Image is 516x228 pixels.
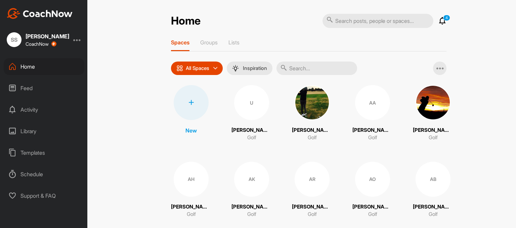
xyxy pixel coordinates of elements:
div: Schedule [4,166,84,183]
p: Groups [200,39,218,46]
p: Golf [368,211,377,218]
div: Templates [4,144,84,161]
img: icon [176,65,183,72]
p: Lists [228,39,240,46]
a: U[PERSON_NAME]Golf [231,85,272,142]
a: AB[PERSON_NAME]Golf [413,162,453,218]
div: AH [174,162,209,197]
div: AK [234,162,269,197]
p: Golf [368,134,377,142]
p: Spaces [171,39,189,46]
p: [PERSON_NAME] [352,126,393,134]
p: [PERSON_NAME] [292,126,332,134]
a: AH[PERSON_NAME]Golf [171,162,211,218]
div: Support & FAQ [4,187,84,204]
div: AB [416,162,450,197]
p: Golf [308,211,317,218]
a: [PERSON_NAME]Golf [292,85,332,142]
div: Library [4,123,84,140]
div: Home [4,58,84,75]
p: Golf [429,134,438,142]
div: SS [7,32,21,47]
div: CoachNow [26,41,56,47]
div: AO [355,162,390,197]
p: All Spaces [186,66,209,71]
img: menuIcon [232,65,239,72]
div: U [234,85,269,120]
p: [PERSON_NAME] [231,126,272,134]
p: Golf [247,211,256,218]
p: Golf [247,134,256,142]
div: [PERSON_NAME] [26,34,69,39]
p: Golf [308,134,317,142]
div: Activity [4,101,84,118]
p: Golf [429,211,438,218]
p: [PERSON_NAME] [352,203,393,211]
input: Search posts, people or spaces... [322,14,433,28]
img: square_c9ae0db78eb847fe50b6e4468b8df5de.jpg [416,85,450,120]
input: Search... [276,62,357,75]
p: [PERSON_NAME] [292,203,332,211]
a: AA[PERSON_NAME]Golf [352,85,393,142]
a: AK[PERSON_NAME]Golf [231,162,272,218]
p: [PERSON_NAME] [231,203,272,211]
h2: Home [171,14,201,28]
p: Inspiration [243,66,267,71]
p: New [185,126,197,135]
div: AR [295,162,330,197]
a: [PERSON_NAME]Golf [413,85,453,142]
p: 4 [443,15,450,21]
img: CoachNow [7,8,73,19]
a: AR[PERSON_NAME]Golf [292,162,332,218]
p: [PERSON_NAME] [413,126,453,134]
p: Golf [187,211,196,218]
p: [PERSON_NAME] [413,203,453,211]
a: AO[PERSON_NAME]Golf [352,162,393,218]
p: [PERSON_NAME] [171,203,211,211]
div: AA [355,85,390,120]
img: square_5cbb88e4761e5f67223e2bca7a682f7b.jpg [295,85,330,120]
div: Feed [4,80,84,97]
